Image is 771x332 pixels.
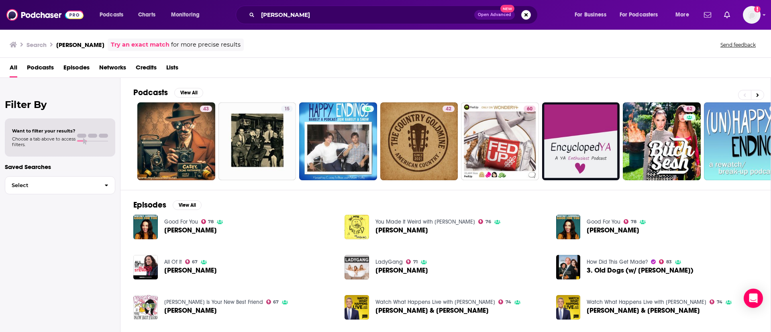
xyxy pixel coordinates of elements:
img: Casey Wilson & Paige Desorbo [345,295,369,320]
img: Casey Wilson [345,215,369,239]
a: Credits [136,61,157,77]
a: EpisodesView All [133,200,202,210]
a: 62 [683,106,696,112]
a: Casey Wilson [587,227,639,234]
button: open menu [670,8,699,21]
p: Saved Searches [5,163,115,171]
a: All Of It [164,259,182,265]
span: Open Advanced [478,13,511,17]
span: 71 [413,260,418,264]
span: for more precise results [171,40,241,49]
span: 43 [203,105,209,113]
span: 78 [208,220,214,224]
a: 71 [406,259,418,264]
button: Show profile menu [743,6,761,24]
a: 60 [461,102,539,180]
span: For Business [575,9,606,20]
a: How Did This Get Made? [587,259,648,265]
button: open menu [614,8,670,21]
a: Show notifications dropdown [721,8,733,22]
button: open menu [165,8,210,21]
span: More [675,9,689,20]
span: 42 [446,105,451,113]
a: Podcasts [27,61,54,77]
span: 67 [273,300,279,304]
a: Casey Wilson [375,267,428,274]
span: [PERSON_NAME] [375,227,428,234]
span: For Podcasters [620,9,658,20]
a: 83 [659,259,672,264]
img: Casey Wilson [133,255,158,279]
img: 3. Old Dogs (w/ Casey Wilson) [556,255,581,279]
a: Good For You [587,218,620,225]
img: Casey Wilson [133,295,158,320]
a: PodcastsView All [133,88,203,98]
a: 78 [624,219,636,224]
span: [PERSON_NAME] [164,307,217,314]
input: Search podcasts, credits, & more... [258,8,474,21]
a: 62 [623,102,701,180]
a: Watch What Happens Live with Andy Cohen [587,299,706,306]
a: Casey Wilson [133,215,158,239]
span: Choose a tab above to access filters. [12,136,75,147]
h3: [PERSON_NAME] [56,41,104,49]
h2: Podcasts [133,88,168,98]
a: 15 [218,102,296,180]
h2: Filter By [5,99,115,110]
span: Podcasts [100,9,123,20]
a: Lists [166,61,178,77]
a: Casey Wilson [375,227,428,234]
a: You Made It Weird with Pete Holmes [375,218,475,225]
a: Alison Rosen Is Your New Best Friend [164,299,263,306]
a: 42 [380,102,458,180]
a: LadyGang [375,259,403,265]
a: Episodes [63,61,90,77]
a: Casey Wilson [556,215,581,239]
a: 76 [478,219,491,224]
a: 74 [710,299,722,304]
span: [PERSON_NAME] & [PERSON_NAME] [375,307,489,314]
img: Podchaser - Follow, Share and Rate Podcasts [6,7,84,22]
a: Try an exact match [111,40,169,49]
a: Casey Wilson & Danielle Schneider [587,307,700,314]
span: New [500,5,515,12]
span: Monitoring [171,9,200,20]
div: Open Intercom Messenger [744,289,763,308]
span: 3. Old Dogs (w/ [PERSON_NAME]) [587,267,693,274]
span: 67 [192,260,198,264]
span: 83 [666,260,672,264]
span: 74 [717,300,722,304]
button: open menu [94,8,134,21]
img: User Profile [743,6,761,24]
img: Casey Wilson & Danielle Schneider [556,295,581,320]
a: Charts [133,8,160,21]
h2: Episodes [133,200,166,210]
span: Want to filter your results? [12,128,75,134]
span: [PERSON_NAME] [375,267,428,274]
a: 67 [185,259,198,264]
a: 42 [443,106,455,112]
span: Charts [138,9,155,20]
img: Casey Wilson [345,255,369,279]
span: [PERSON_NAME] & [PERSON_NAME] [587,307,700,314]
a: Casey Wilson [164,267,217,274]
a: 43 [200,106,212,112]
span: Select [5,183,98,188]
a: All [10,61,17,77]
span: 78 [631,220,636,224]
a: Watch What Happens Live with Andy Cohen [375,299,495,306]
a: Networks [99,61,126,77]
a: 60 [524,106,536,112]
a: Casey Wilson [164,227,217,234]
